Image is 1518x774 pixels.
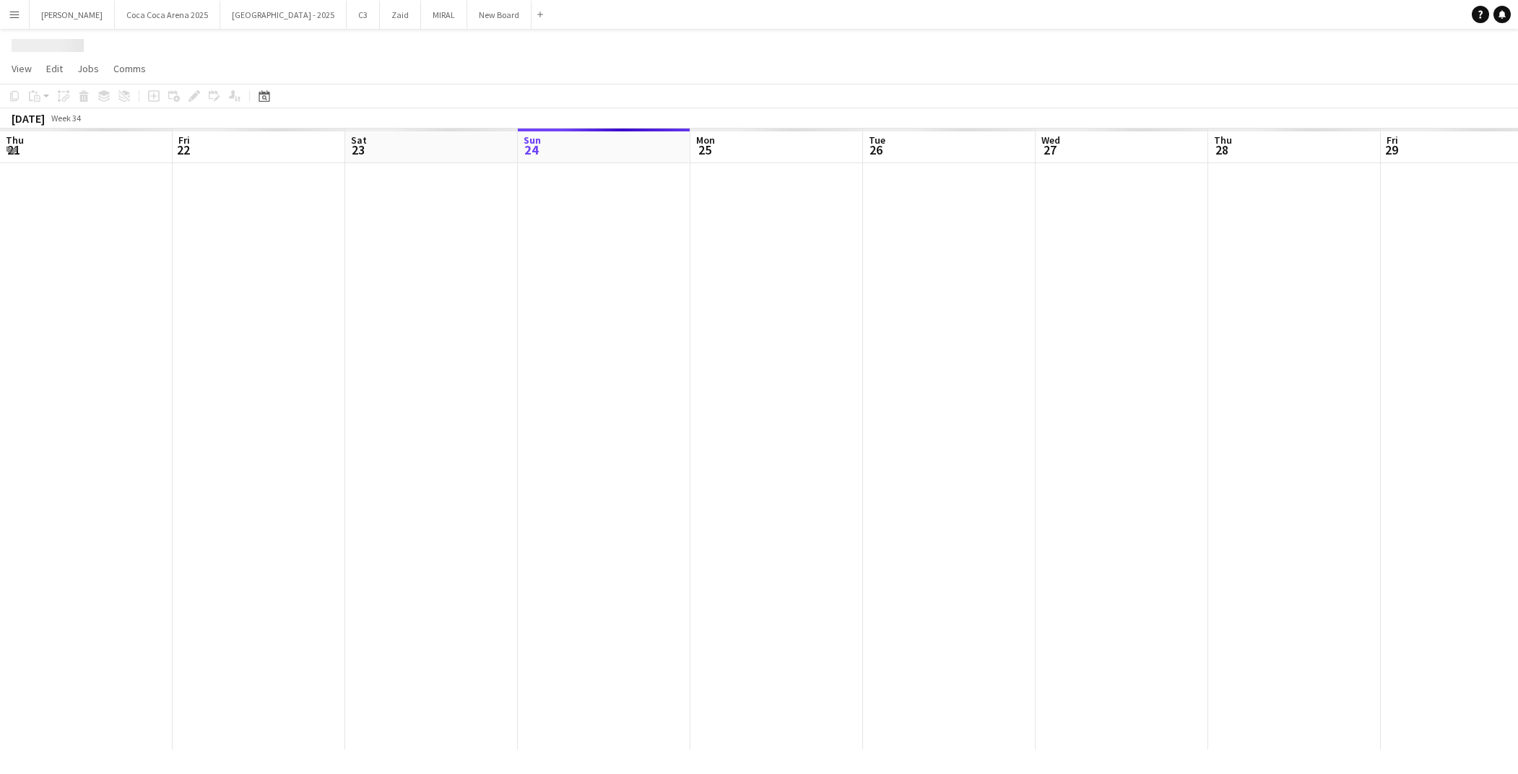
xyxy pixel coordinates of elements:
a: View [6,59,38,78]
a: Comms [108,59,152,78]
span: 27 [1039,142,1060,158]
button: C3 [347,1,380,29]
span: Tue [869,134,885,147]
button: Zaid [380,1,421,29]
span: 24 [521,142,541,158]
button: Coca Coca Arena 2025 [115,1,220,29]
span: Jobs [77,62,99,75]
span: Edit [46,62,63,75]
button: New Board [467,1,532,29]
span: Thu [1214,134,1232,147]
span: Sat [351,134,367,147]
a: Jobs [71,59,105,78]
span: Thu [6,134,24,147]
span: 28 [1212,142,1232,158]
button: [PERSON_NAME] [30,1,115,29]
span: Fri [1387,134,1398,147]
span: Mon [696,134,715,147]
span: 29 [1384,142,1398,158]
span: Sun [524,134,541,147]
span: 23 [349,142,367,158]
span: 26 [867,142,885,158]
span: View [12,62,32,75]
span: 21 [4,142,24,158]
span: Fri [178,134,190,147]
span: Comms [113,62,146,75]
span: Week 34 [48,113,84,123]
span: 22 [176,142,190,158]
span: 25 [694,142,715,158]
div: [DATE] [12,111,45,126]
button: [GEOGRAPHIC_DATA] - 2025 [220,1,347,29]
span: Wed [1041,134,1060,147]
button: MIRAL [421,1,467,29]
a: Edit [40,59,69,78]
